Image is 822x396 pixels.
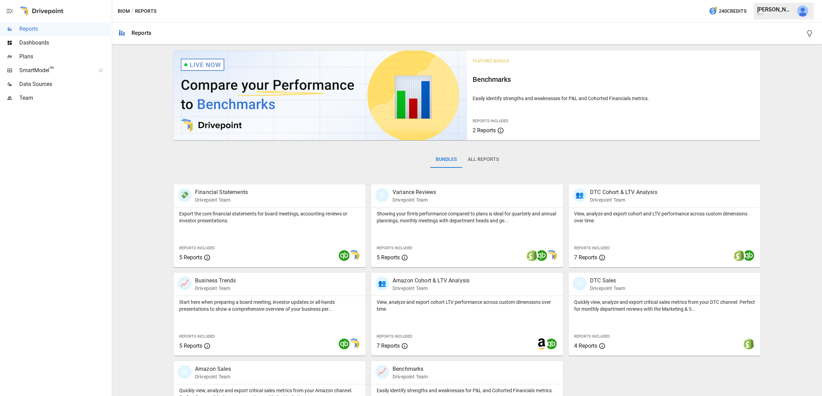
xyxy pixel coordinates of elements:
img: quickbooks [743,250,754,261]
span: Reports Included [179,246,215,250]
span: Data Sources [19,80,110,88]
button: Will Gahagan [793,1,812,21]
span: 5 Reports [179,342,202,349]
img: Will Gahagan [797,6,808,17]
div: 🛍 [178,365,192,379]
span: 7 Reports [574,254,597,261]
p: View, analyze and export cohort LTV performance across custom dimensions over time. [377,299,558,312]
span: Featured Bundle [473,59,509,64]
span: 240 Credits [719,7,746,16]
div: 💸 [178,188,192,202]
span: ™ [49,65,54,74]
span: Reports Included [574,246,610,250]
p: Financial Statements [195,188,248,196]
p: Export the core financial statements for board meetings, accounting reviews or investor presentat... [179,210,360,224]
button: All Reports [462,151,504,168]
div: / [131,7,134,16]
p: Amazon Cohort & LTV Analysis [393,277,470,285]
p: Quickly view, analyze and export critical sales metrics from your DTC channel. Perfect for monthl... [574,299,755,312]
img: quickbooks [339,338,350,349]
button: Bundles [430,151,462,168]
button: 240Credits [706,5,749,18]
img: quickbooks [546,338,557,349]
img: smart model [546,250,557,261]
img: shopify [743,338,754,349]
span: 5 Reports [179,254,202,261]
span: Reports Included [574,334,610,339]
div: Reports [132,30,151,36]
p: Easily identify strengths and weaknesses for P&L and Cohorted Financials metrics. [473,95,755,102]
span: Team [19,94,110,102]
span: 5 Reports [377,254,400,261]
span: 2 Reports [473,127,496,134]
p: Business Trends [195,277,236,285]
span: Plans [19,52,110,61]
span: Reports Included [473,119,508,123]
span: Reports Included [179,334,215,339]
p: Drivepoint Team [195,285,236,292]
img: amazon [536,338,547,349]
span: Dashboards [19,39,110,47]
p: Drivepoint Team [393,373,428,380]
img: shopify [526,250,538,261]
p: Amazon Sales [195,365,231,373]
p: DTC Cohort & LTV Analysis [590,188,657,196]
span: Reports Included [377,334,412,339]
div: 🗓 [375,188,389,202]
p: Start here when preparing a board meeting, investor updates or all-hands presentations to show a ... [179,299,360,312]
div: 🛍 [573,277,587,290]
img: video thumbnail [174,50,467,140]
img: smart model [348,250,359,261]
p: Benchmarks [393,365,428,373]
div: 📈 [375,365,389,379]
div: 👥 [573,188,587,202]
div: Biom [757,13,793,16]
p: Variance Reviews [393,188,436,196]
p: Drivepoint Team [195,196,248,203]
span: 4 Reports [574,342,597,349]
p: Easily identify strengths and weaknesses for P&L and Cohorted Financials metrics. [377,387,558,394]
div: 👥 [375,277,389,290]
h6: Benchmarks [473,74,755,85]
p: View, analyze and export cohort and LTV performance across custom dimensions over time. [574,210,755,224]
span: SmartModel [19,66,91,75]
span: 7 Reports [377,342,400,349]
span: Reports [19,25,110,33]
p: Drivepoint Team [393,285,470,292]
div: 📈 [178,277,192,290]
img: quickbooks [339,250,350,261]
p: Drivepoint Team [195,373,231,380]
img: quickbooks [536,250,547,261]
img: shopify [734,250,745,261]
div: [PERSON_NAME] [757,6,793,13]
p: Drivepoint Team [590,285,625,292]
button: Biom [118,7,130,16]
p: Drivepoint Team [590,196,657,203]
img: smart model [348,338,359,349]
p: DTC Sales [590,277,625,285]
p: Drivepoint Team [393,196,436,203]
p: Showing your firm's performance compared to plans is ideal for quarterly and annual plannings, mo... [377,210,558,224]
span: Reports Included [377,246,412,250]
